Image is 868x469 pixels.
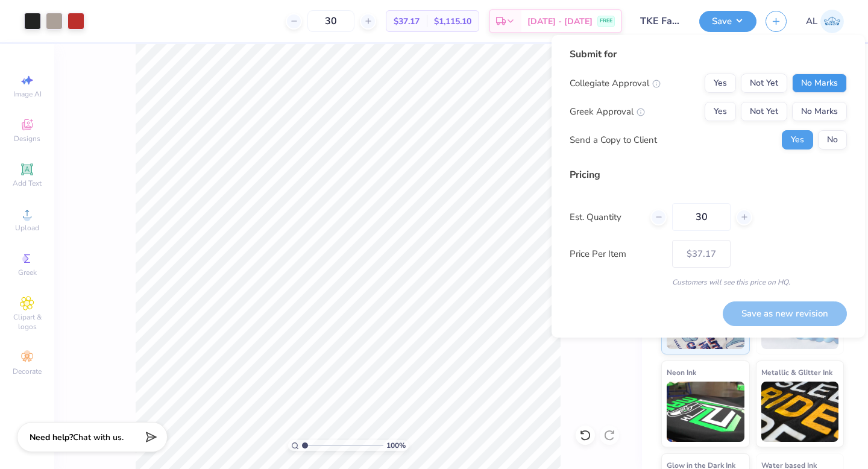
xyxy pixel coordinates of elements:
[667,382,744,442] img: Neon Ink
[672,203,731,231] input: – –
[570,77,661,90] div: Collegiate Approval
[13,367,42,376] span: Decorate
[570,168,847,182] div: Pricing
[18,268,37,277] span: Greek
[705,74,736,93] button: Yes
[386,440,406,451] span: 100 %
[818,130,847,150] button: No
[73,432,124,443] span: Chat with us.
[307,10,354,32] input: – –
[741,74,787,93] button: Not Yet
[15,223,39,233] span: Upload
[631,9,690,33] input: Untitled Design
[820,10,844,33] img: Ashley Lara
[782,130,813,150] button: Yes
[570,105,645,119] div: Greek Approval
[570,277,847,288] div: Customers will see this price on HQ.
[394,15,420,28] span: $37.17
[434,15,471,28] span: $1,115.10
[667,366,696,379] span: Neon Ink
[741,102,787,121] button: Not Yet
[699,11,756,32] button: Save
[705,102,736,121] button: Yes
[792,74,847,93] button: No Marks
[13,178,42,188] span: Add Text
[806,14,817,28] span: AL
[792,102,847,121] button: No Marks
[600,17,612,25] span: FREE
[13,89,42,99] span: Image AI
[6,312,48,332] span: Clipart & logos
[761,382,839,442] img: Metallic & Glitter Ink
[14,134,40,143] span: Designs
[570,210,641,224] label: Est. Quantity
[527,15,593,28] span: [DATE] - [DATE]
[806,10,844,33] a: AL
[570,133,657,147] div: Send a Copy to Client
[570,247,663,261] label: Price Per Item
[761,366,832,379] span: Metallic & Glitter Ink
[30,432,73,443] strong: Need help?
[570,47,847,61] div: Submit for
